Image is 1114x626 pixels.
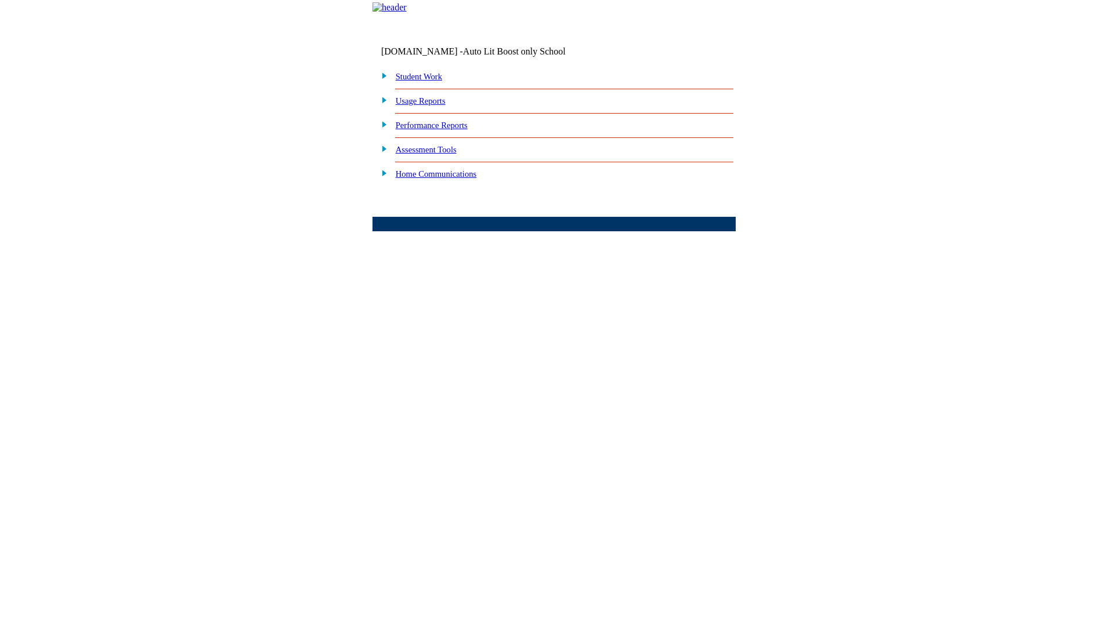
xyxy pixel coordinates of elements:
[396,72,442,81] a: Student Work
[375,94,388,105] img: plus.gif
[375,143,388,154] img: plus.gif
[381,46,595,57] td: [DOMAIN_NAME] -
[396,145,457,154] a: Assessment Tools
[396,169,477,179] a: Home Communications
[375,168,388,178] img: plus.gif
[375,119,388,129] img: plus.gif
[396,96,446,105] a: Usage Reports
[372,2,407,13] img: header
[396,121,468,130] a: Performance Reports
[463,46,566,56] nobr: Auto Lit Boost only School
[375,70,388,81] img: plus.gif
